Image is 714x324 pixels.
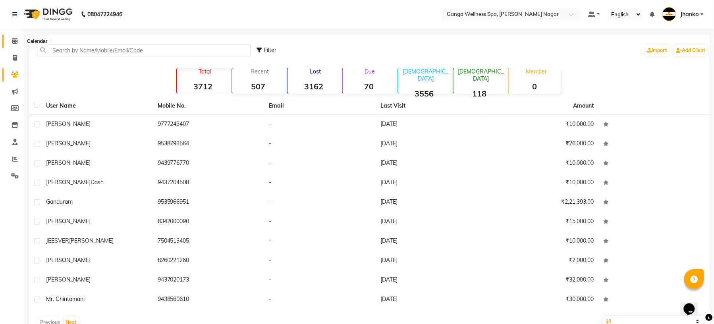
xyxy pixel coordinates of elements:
[46,295,85,303] span: Mr. Chintamani
[37,44,251,56] input: Search by Name/Mobile/Email/Code
[674,45,708,56] a: Add Client
[264,193,376,212] td: -
[153,115,264,135] td: 9777243407
[264,251,376,271] td: -
[376,212,487,232] td: [DATE]
[376,115,487,135] td: [DATE]
[681,292,706,316] iframe: chat widget
[401,68,450,82] p: [DEMOGRAPHIC_DATA]
[487,154,599,174] td: ₹10,000.00
[264,290,376,310] td: -
[264,174,376,193] td: -
[487,290,599,310] td: ₹30,000.00
[344,68,395,75] p: Due
[87,3,122,25] b: 08047224946
[46,198,73,205] span: Ganduram
[46,159,91,166] span: [PERSON_NAME]
[264,97,376,115] th: Email
[376,232,487,251] td: [DATE]
[180,68,229,75] p: Total
[376,290,487,310] td: [DATE]
[487,212,599,232] td: ₹15,000.00
[376,97,487,115] th: Last Visit
[343,81,395,91] strong: 70
[264,115,376,135] td: -
[153,193,264,212] td: 9535966951
[512,68,561,75] p: Member
[153,174,264,193] td: 9437204508
[46,179,91,186] span: [PERSON_NAME]
[41,97,153,115] th: User Name
[153,232,264,251] td: 7504513405
[46,140,91,147] span: [PERSON_NAME]
[487,271,599,290] td: ₹32,000.00
[91,179,104,186] span: dash
[645,45,670,56] a: Import
[487,232,599,251] td: ₹10,000.00
[153,271,264,290] td: 9437020173
[46,218,91,225] span: [PERSON_NAME]
[487,174,599,193] td: ₹10,000.00
[264,135,376,154] td: -
[46,237,69,244] span: JEESVER
[457,68,506,82] p: [DEMOGRAPHIC_DATA]
[25,37,49,46] div: Calendar
[376,174,487,193] td: [DATE]
[680,10,699,19] span: Jhanka
[453,89,506,98] strong: 118
[153,135,264,154] td: 9538793564
[398,89,450,98] strong: 3556
[69,237,114,244] span: [PERSON_NAME]
[177,81,229,91] strong: 3712
[288,81,340,91] strong: 3162
[291,68,340,75] p: Lost
[153,97,264,115] th: Mobile No.
[487,115,599,135] td: ₹10,000.00
[20,3,75,25] img: logo
[153,290,264,310] td: 9438560610
[264,232,376,251] td: -
[232,81,284,91] strong: 507
[264,46,277,54] span: Filter
[153,212,264,232] td: 8342000090
[376,251,487,271] td: [DATE]
[376,193,487,212] td: [DATE]
[264,154,376,174] td: -
[568,97,598,115] th: Amount
[487,251,599,271] td: ₹2,000.00
[264,271,376,290] td: -
[46,120,91,127] span: [PERSON_NAME]
[264,212,376,232] td: -
[46,276,91,283] span: [PERSON_NAME]
[487,135,599,154] td: ₹26,000.00
[509,81,561,91] strong: 0
[235,68,284,75] p: Recent
[376,154,487,174] td: [DATE]
[46,256,91,264] span: [PERSON_NAME]
[153,154,264,174] td: 9439776770
[487,193,599,212] td: ₹2,21,393.00
[153,251,264,271] td: 8260221260
[376,271,487,290] td: [DATE]
[662,7,676,21] img: Jhanka
[376,135,487,154] td: [DATE]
